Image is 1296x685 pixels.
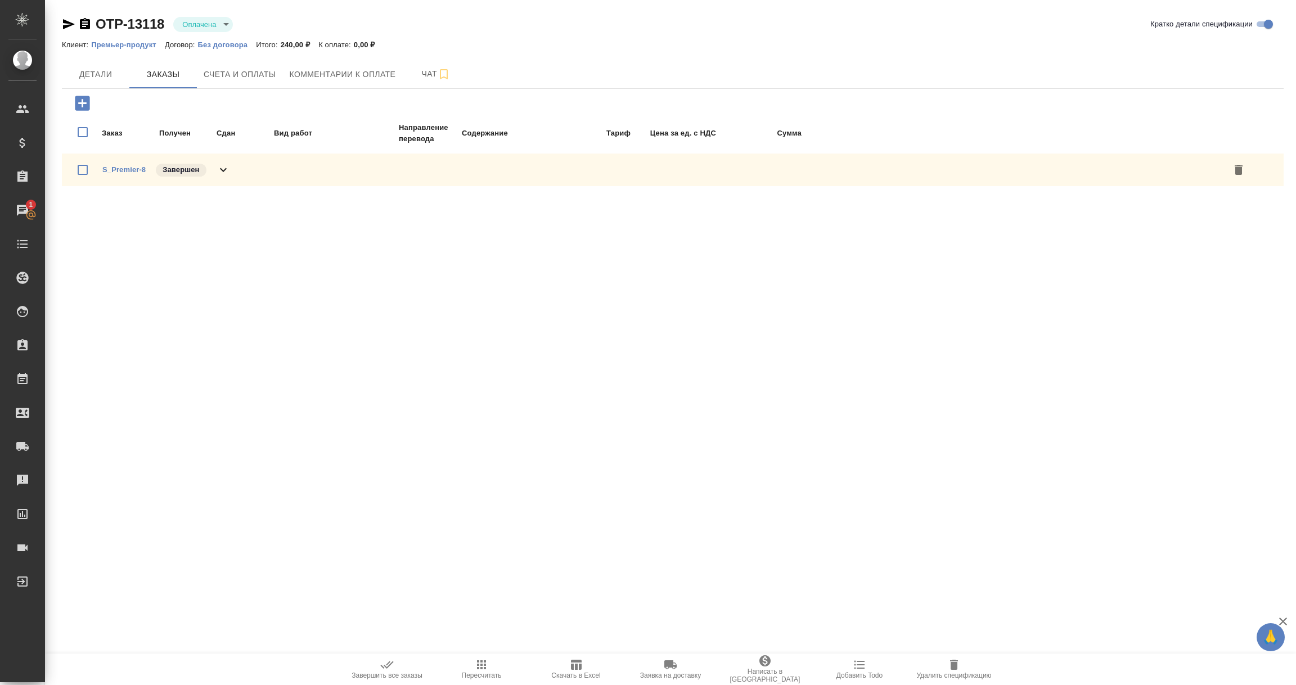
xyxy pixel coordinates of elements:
td: Заказ [101,121,157,145]
p: 0,00 ₽ [354,40,384,49]
button: 🙏 [1257,623,1285,651]
p: Завершен [163,164,199,175]
td: Цена за ед. с НДС [632,121,717,145]
p: Итого: [256,40,280,49]
td: Сумма [718,121,802,145]
td: Вид работ [273,121,397,145]
td: Содержание [461,121,551,145]
span: Комментарии к оплате [290,67,396,82]
span: Чат [409,67,463,81]
p: Клиент: [62,40,91,49]
button: Добавить заказ [67,92,98,115]
a: OTP-13118 [96,16,164,31]
span: Заказы [136,67,190,82]
button: Скопировать ссылку [78,17,92,31]
p: Без договора [198,40,256,49]
svg: Подписаться [437,67,451,81]
p: 240,00 ₽ [281,40,319,49]
a: Без договора [198,39,256,49]
td: Направление перевода [398,121,460,145]
button: Скопировать ссылку для ЯМессенджера [62,17,75,31]
span: 1 [22,199,39,210]
div: S_Premier-8Завершен [62,154,1284,186]
button: Оплачена [179,20,219,29]
td: Тариф [552,121,631,145]
p: К оплате: [318,40,354,49]
a: 1 [3,196,42,224]
td: Сдан [216,121,272,145]
td: Получен [159,121,215,145]
span: Кратко детали спецификации [1150,19,1253,30]
p: Договор: [165,40,198,49]
a: S_Premier-8 [102,165,146,174]
a: Премьер-продукт [91,39,165,49]
span: Счета и оплаты [204,67,276,82]
span: Детали [69,67,123,82]
p: Премьер-продукт [91,40,165,49]
div: Оплачена [173,17,233,32]
span: 🙏 [1261,625,1280,649]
